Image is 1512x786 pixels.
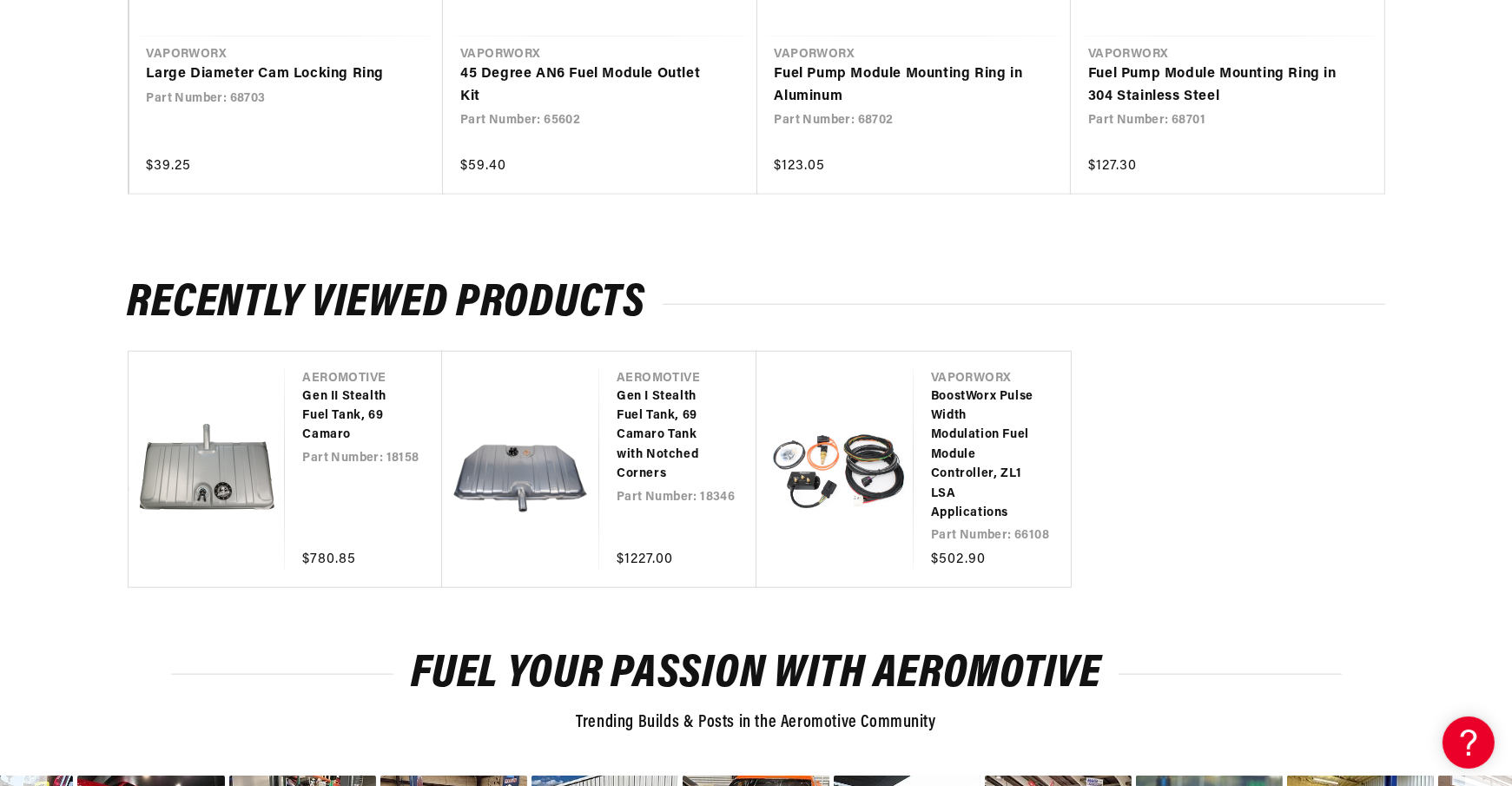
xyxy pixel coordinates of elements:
[302,387,407,446] a: Gen II Stealth Fuel Tank, 69 Camaro
[931,387,1036,524] a: BoostWorx Pulse Width Modulation Fuel Module Controller, ZL1 LSA Applications
[576,714,936,731] span: Trending Builds & Posts in the Aeromotive Community
[128,351,1385,588] ul: Slider
[775,63,1037,108] a: Fuel Pump Module Mounting Ring in Aluminum
[460,63,723,108] a: 45 Degree AN6 Fuel Module Outlet Kit
[128,283,1385,324] h2: Recently Viewed Products
[617,387,722,485] a: Gen I Stealth Fuel Tank, 69 Camaro Tank with Notched Corners
[171,654,1342,695] h2: Fuel Your Passion with Aeromotive
[1088,63,1350,108] a: Fuel Pump Module Mounting Ring in 304 Stainless Steel
[147,63,409,86] a: Large Diameter Cam Locking Ring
